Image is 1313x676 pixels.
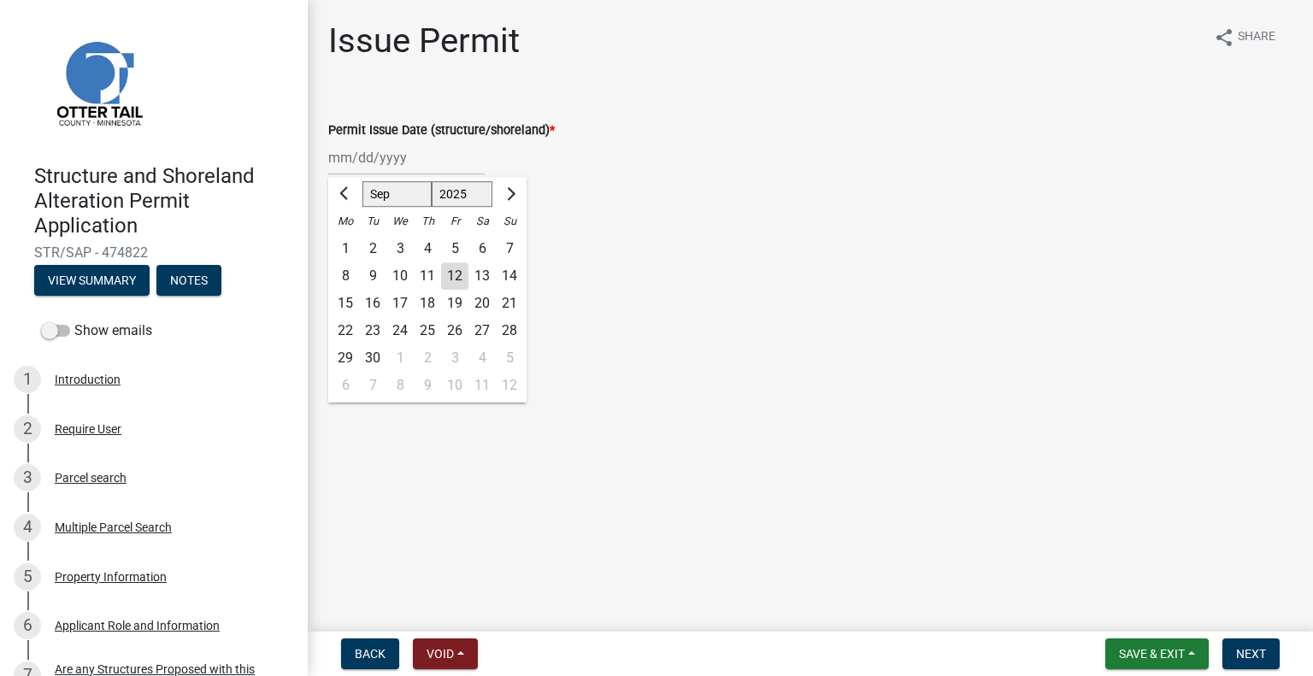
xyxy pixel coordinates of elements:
div: Applicant Role and Information [55,620,220,632]
div: 24 [386,317,414,344]
div: Tu [359,208,386,235]
div: Saturday, October 4, 2025 [468,344,496,372]
button: View Summary [34,265,150,296]
div: Mo [332,208,359,235]
div: We [386,208,414,235]
button: Next [1222,638,1280,669]
div: 6 [332,372,359,399]
span: Share [1238,27,1275,48]
div: Fr [441,208,468,235]
select: Select month [362,181,432,207]
span: Next [1236,647,1266,661]
button: Save & Exit [1105,638,1209,669]
div: Saturday, September 13, 2025 [468,262,496,290]
div: Sunday, September 7, 2025 [496,235,523,262]
div: 6 [14,612,41,639]
div: Monday, September 1, 2025 [332,235,359,262]
div: 22 [332,317,359,344]
div: Wednesday, September 3, 2025 [386,235,414,262]
div: 1 [14,366,41,393]
div: Thursday, September 11, 2025 [414,262,441,290]
img: Otter Tail County, Minnesota [34,18,162,146]
div: 7 [496,235,523,262]
div: Friday, October 3, 2025 [441,344,468,372]
div: 18 [414,290,441,317]
div: 27 [468,317,496,344]
div: 20 [468,290,496,317]
div: Thursday, September 25, 2025 [414,317,441,344]
div: Friday, September 12, 2025 [441,262,468,290]
div: Wednesday, October 1, 2025 [386,344,414,372]
div: Saturday, October 11, 2025 [468,372,496,399]
div: Friday, October 10, 2025 [441,372,468,399]
wm-modal-confirm: Notes [156,275,221,289]
button: Previous month [335,180,356,208]
div: 7 [359,372,386,399]
div: Wednesday, September 17, 2025 [386,290,414,317]
div: 2 [359,235,386,262]
div: 15 [332,290,359,317]
div: 23 [359,317,386,344]
div: Saturday, September 27, 2025 [468,317,496,344]
div: Saturday, September 20, 2025 [468,290,496,317]
div: 4 [468,344,496,372]
div: Friday, September 26, 2025 [441,317,468,344]
label: Permit Issue Date (structure/shoreland) [328,125,555,137]
div: 14 [496,262,523,290]
div: Thursday, September 4, 2025 [414,235,441,262]
div: Thursday, September 18, 2025 [414,290,441,317]
div: Tuesday, September 9, 2025 [359,262,386,290]
div: Require User [55,423,121,435]
div: 4 [14,514,41,541]
div: Property Information [55,571,167,583]
div: Monday, October 6, 2025 [332,372,359,399]
div: Tuesday, September 23, 2025 [359,317,386,344]
div: Sunday, September 28, 2025 [496,317,523,344]
div: 5 [441,235,468,262]
div: 5 [14,563,41,591]
div: Sa [468,208,496,235]
div: Friday, September 19, 2025 [441,290,468,317]
div: 19 [441,290,468,317]
div: 9 [414,372,441,399]
div: 3 [441,344,468,372]
div: Thursday, October 9, 2025 [414,372,441,399]
div: Parcel search [55,472,127,484]
div: 26 [441,317,468,344]
div: Monday, September 29, 2025 [332,344,359,372]
button: Notes [156,265,221,296]
div: Wednesday, September 24, 2025 [386,317,414,344]
div: Sunday, September 14, 2025 [496,262,523,290]
div: 28 [496,317,523,344]
div: 10 [441,372,468,399]
div: 1 [386,344,414,372]
div: 9 [359,262,386,290]
input: mm/dd/yyyy [328,140,485,175]
div: Saturday, September 6, 2025 [468,235,496,262]
div: 6 [468,235,496,262]
div: Sunday, October 12, 2025 [496,372,523,399]
i: share [1214,27,1234,48]
div: 17 [386,290,414,317]
wm-modal-confirm: Summary [34,275,150,289]
div: 10 [386,262,414,290]
div: Monday, September 8, 2025 [332,262,359,290]
div: 8 [386,372,414,399]
span: STR/SAP - 474822 [34,244,274,261]
div: 2 [414,344,441,372]
div: Tuesday, September 16, 2025 [359,290,386,317]
div: 8 [332,262,359,290]
div: 4 [414,235,441,262]
button: Next month [499,180,520,208]
div: Tuesday, September 2, 2025 [359,235,386,262]
div: Monday, September 22, 2025 [332,317,359,344]
label: Show emails [41,320,152,341]
div: 1 [332,235,359,262]
div: Sunday, September 21, 2025 [496,290,523,317]
div: Introduction [55,373,121,385]
div: Tuesday, October 7, 2025 [359,372,386,399]
div: Monday, September 15, 2025 [332,290,359,317]
div: 3 [386,235,414,262]
button: Back [341,638,399,669]
div: Wednesday, September 10, 2025 [386,262,414,290]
